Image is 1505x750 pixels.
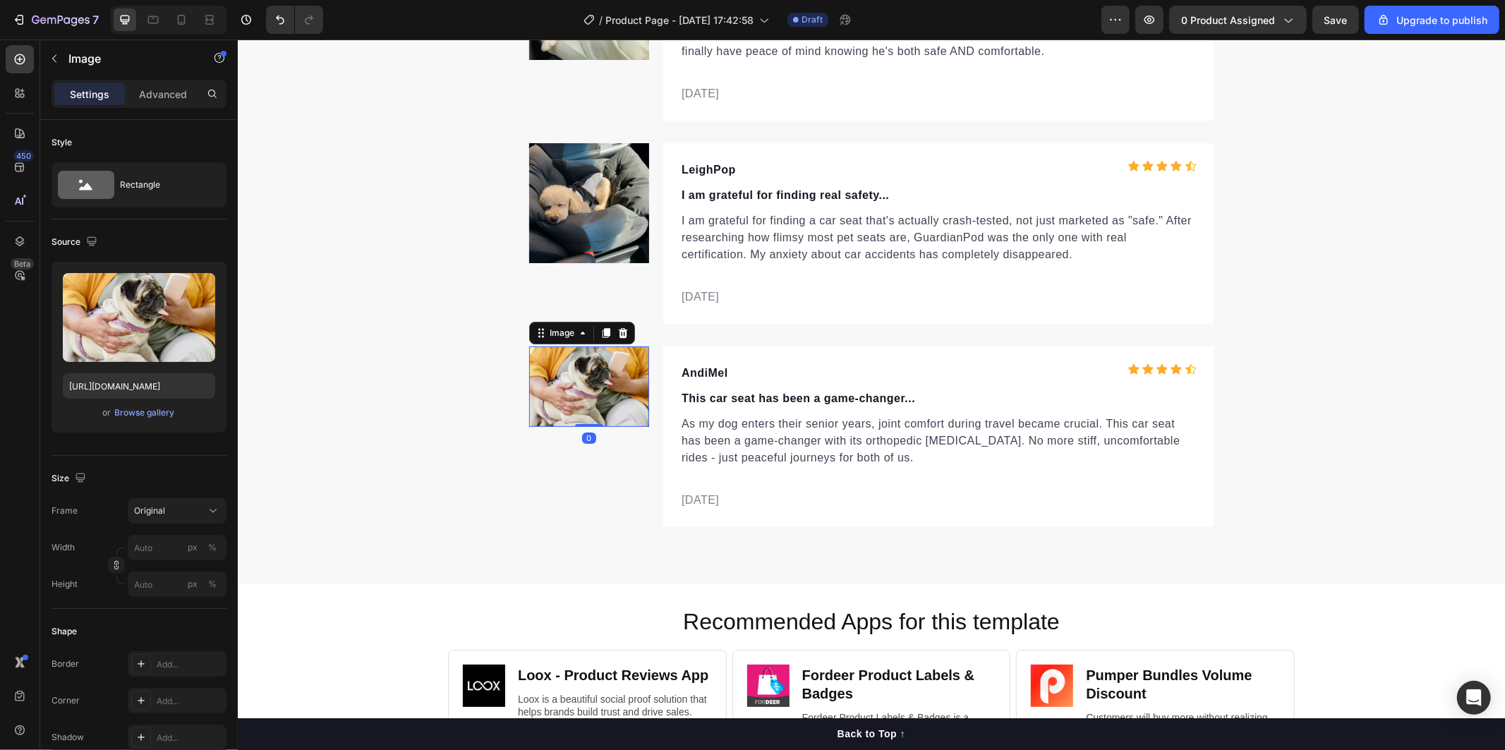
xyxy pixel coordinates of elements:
[291,307,411,387] img: 495611768014373769-d6644dff-5cd3-491a-80ad-a87219b08cfe.png
[600,687,667,702] div: Back to Top ↑
[1181,13,1275,28] span: 0 product assigned
[52,578,78,591] label: Height
[291,104,411,224] img: gempages_579751481754780420-fc3b4d54-9fd8-4eb5-82a0-a88ae63022f4.png
[52,625,77,638] div: Shape
[444,452,957,469] p: [DATE]
[6,6,105,34] button: 7
[204,539,221,556] button: px
[52,233,100,252] div: Source
[309,287,339,300] div: Image
[279,625,474,646] h2: Loox ‑ Product Reviews App
[266,6,323,34] div: Undo/Redo
[14,567,1253,599] h2: Recommended Apps for this template
[70,87,109,102] p: Settings
[103,404,111,421] span: or
[344,393,358,404] div: 0
[128,535,226,560] input: px%
[128,498,226,524] button: Original
[444,325,699,342] p: AndiMel
[563,625,758,665] h2: Fordeer Product Labels & Badges
[52,694,80,707] div: Corner
[188,541,198,554] div: px
[1324,14,1348,26] span: Save
[238,40,1505,750] iframe: Design area
[280,653,473,743] p: Loox is a beautiful social proof solution that helps brands build trust and drive sales. Automati...
[120,169,206,201] div: Rectangle
[1365,6,1499,34] button: Upgrade to publish
[802,13,823,26] span: Draft
[128,571,226,597] input: px%
[208,541,217,554] div: %
[157,695,223,708] div: Add...
[139,87,187,102] p: Advanced
[52,136,72,149] div: Style
[1457,681,1491,715] div: Open Intercom Messenger
[157,732,223,744] div: Add...
[444,249,957,266] p: [DATE]
[52,469,89,488] div: Size
[847,625,1042,665] h2: Pumper Bundles Volume Discount
[444,122,699,139] p: LeighPop
[605,13,754,28] span: Product Page - [DATE] 17:42:58
[52,731,84,744] div: Shadow
[52,541,75,554] label: Width
[52,658,79,670] div: Border
[1377,13,1487,28] div: Upgrade to publish
[63,373,215,399] input: https://example.com/image.jpg
[599,13,603,28] span: /
[204,576,221,593] button: px
[157,658,223,671] div: Add...
[208,578,217,591] div: %
[184,539,201,556] button: %
[225,625,267,667] img: CPLp1Kb0lu8CEAE=.jpg
[444,173,957,224] p: I am grateful for finding a car seat that's actually crash-tested, not just marketed as "safe." A...
[52,504,78,517] label: Frame
[13,150,34,162] div: 450
[1169,6,1307,34] button: 0 product assigned
[509,625,552,667] img: CPij9P7MrYcDEAE=.jpeg
[92,11,99,28] p: 7
[444,147,957,164] p: I am grateful for finding real safety...
[793,625,835,667] img: CIumv63twf4CEAE=.png
[184,576,201,593] button: %
[848,672,1041,749] p: Customers will buy more without realizing they are buying more! Why? Because Profit Pumper elimin...
[63,273,215,362] img: preview-image
[114,406,176,420] button: Browse gallery
[188,578,198,591] div: px
[11,258,34,270] div: Beta
[444,353,677,365] strong: This car seat has been a game-changer...
[115,406,175,419] div: Browse gallery
[134,504,165,517] span: Original
[444,46,957,63] p: [DATE]
[444,376,957,427] p: As my dog enters their senior years, joint comfort during travel became crucial. This car seat ha...
[68,50,188,67] p: Image
[1312,6,1359,34] button: Save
